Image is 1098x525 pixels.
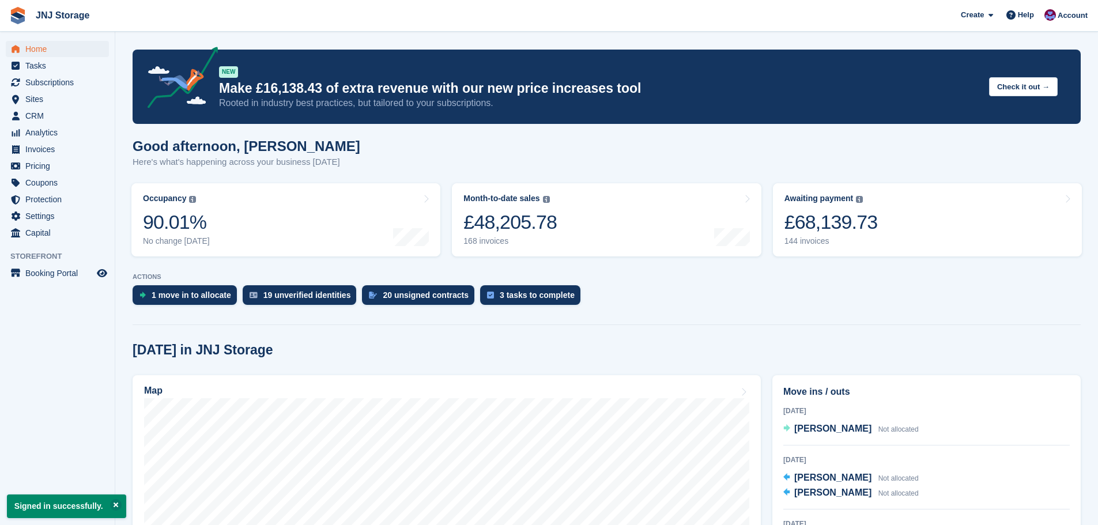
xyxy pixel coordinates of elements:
[10,251,115,262] span: Storefront
[784,210,878,234] div: £68,139.73
[133,156,360,169] p: Here's what's happening across your business [DATE]
[25,208,95,224] span: Settings
[263,290,351,300] div: 19 unverified identities
[25,91,95,107] span: Sites
[878,489,919,497] span: Not allocated
[133,342,273,358] h2: [DATE] in JNJ Storage
[25,141,95,157] span: Invoices
[6,208,109,224] a: menu
[500,290,575,300] div: 3 tasks to complete
[784,194,854,203] div: Awaiting payment
[25,265,95,281] span: Booking Portal
[219,80,980,97] p: Make £16,138.43 of extra revenue with our new price increases tool
[6,91,109,107] a: menu
[878,425,919,433] span: Not allocated
[783,385,1070,399] h2: Move ins / outs
[25,191,95,207] span: Protection
[783,422,919,437] a: [PERSON_NAME] Not allocated
[452,183,761,256] a: Month-to-date sales £48,205.78 168 invoices
[1044,9,1056,21] img: Jonathan Scrase
[138,47,218,112] img: price-adjustments-announcement-icon-8257ccfd72463d97f412b2fc003d46551f7dbcb40ab6d574587a9cd5c0d94...
[6,74,109,90] a: menu
[773,183,1082,256] a: Awaiting payment £68,139.73 144 invoices
[463,236,557,246] div: 168 invoices
[487,292,494,299] img: task-75834270c22a3079a89374b754ae025e5fb1db73e45f91037f5363f120a921f8.svg
[463,194,539,203] div: Month-to-date sales
[1018,9,1034,21] span: Help
[383,290,469,300] div: 20 unsigned contracts
[6,58,109,74] a: menu
[783,406,1070,416] div: [DATE]
[783,471,919,486] a: [PERSON_NAME] Not allocated
[144,386,163,396] h2: Map
[784,236,878,246] div: 144 invoices
[878,474,919,482] span: Not allocated
[25,74,95,90] span: Subscriptions
[133,273,1081,281] p: ACTIONS
[6,158,109,174] a: menu
[6,124,109,141] a: menu
[856,196,863,203] img: icon-info-grey-7440780725fd019a000dd9b08b2336e03edf1995a4989e88bcd33f0948082b44.svg
[31,6,94,25] a: JNJ Storage
[133,285,243,311] a: 1 move in to allocate
[25,158,95,174] span: Pricing
[131,183,440,256] a: Occupancy 90.01% No change [DATE]
[25,41,95,57] span: Home
[794,473,871,482] span: [PERSON_NAME]
[794,424,871,433] span: [PERSON_NAME]
[139,292,146,299] img: move_ins_to_allocate_icon-fdf77a2bb77ea45bf5b3d319d69a93e2d87916cf1d5bf7949dd705db3b84f3ca.svg
[219,97,980,109] p: Rooted in industry best practices, but tailored to your subscriptions.
[25,225,95,241] span: Capital
[6,265,109,281] a: menu
[369,292,377,299] img: contract_signature_icon-13c848040528278c33f63329250d36e43548de30e8caae1d1a13099fd9432cc5.svg
[783,455,1070,465] div: [DATE]
[95,266,109,280] a: Preview store
[543,196,550,203] img: icon-info-grey-7440780725fd019a000dd9b08b2336e03edf1995a4989e88bcd33f0948082b44.svg
[143,236,210,246] div: No change [DATE]
[250,292,258,299] img: verify_identity-adf6edd0f0f0b5bbfe63781bf79b02c33cf7c696d77639b501bdc392416b5a36.svg
[6,141,109,157] a: menu
[961,9,984,21] span: Create
[189,196,196,203] img: icon-info-grey-7440780725fd019a000dd9b08b2336e03edf1995a4989e88bcd33f0948082b44.svg
[143,194,186,203] div: Occupancy
[989,77,1058,96] button: Check it out →
[480,285,586,311] a: 3 tasks to complete
[6,108,109,124] a: menu
[25,175,95,191] span: Coupons
[152,290,231,300] div: 1 move in to allocate
[143,210,210,234] div: 90.01%
[6,41,109,57] a: menu
[9,7,27,24] img: stora-icon-8386f47178a22dfd0bd8f6a31ec36ba5ce8667c1dd55bd0f319d3a0aa187defe.svg
[7,494,126,518] p: Signed in successfully.
[794,488,871,497] span: [PERSON_NAME]
[362,285,480,311] a: 20 unsigned contracts
[133,138,360,154] h1: Good afternoon, [PERSON_NAME]
[219,66,238,78] div: NEW
[1058,10,1088,21] span: Account
[243,285,363,311] a: 19 unverified identities
[25,58,95,74] span: Tasks
[25,108,95,124] span: CRM
[6,225,109,241] a: menu
[463,210,557,234] div: £48,205.78
[25,124,95,141] span: Analytics
[783,486,919,501] a: [PERSON_NAME] Not allocated
[6,175,109,191] a: menu
[6,191,109,207] a: menu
